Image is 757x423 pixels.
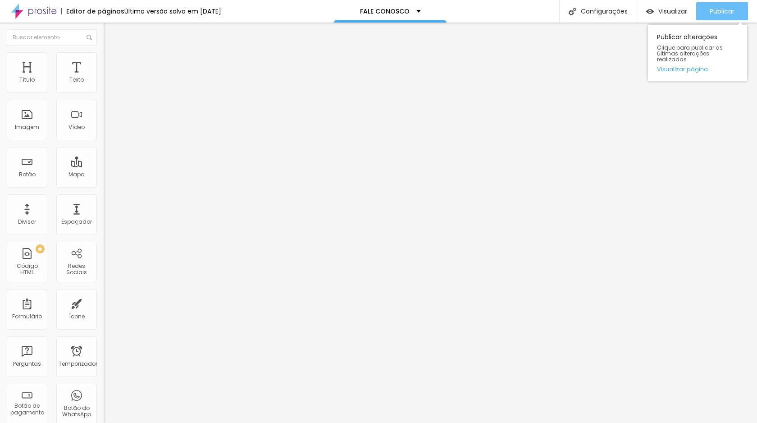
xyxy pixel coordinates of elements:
[581,7,628,16] font: Configurações
[124,7,221,16] font: Última versão salva em [DATE]
[360,7,410,16] font: FALE CONOSCO
[10,402,44,416] font: Botão de pagamento
[104,23,757,423] iframe: Editor
[62,404,91,418] font: Botão do WhatsApp
[13,360,41,368] font: Perguntas
[69,76,84,83] font: Texto
[69,313,85,320] font: Ícone
[68,170,85,178] font: Mapa
[657,32,717,41] font: Publicar alterações
[569,8,576,15] img: Ícone
[87,35,92,40] img: Ícone
[61,218,92,225] font: Espaçador
[17,262,38,276] font: Código HTML
[637,2,696,20] button: Visualizar
[66,262,87,276] font: Redes Sociais
[12,313,42,320] font: Formulário
[658,7,687,16] font: Visualizar
[657,44,723,63] font: Clique para publicar as últimas alterações realizadas
[59,360,97,368] font: Temporizador
[19,76,35,83] font: Título
[696,2,748,20] button: Publicar
[19,170,36,178] font: Botão
[7,29,97,46] input: Buscar elemento
[710,7,734,16] font: Publicar
[646,8,654,15] img: view-1.svg
[15,123,39,131] font: Imagem
[657,65,708,74] font: Visualizar página
[66,7,124,16] font: Editor de páginas
[68,123,85,131] font: Vídeo
[18,218,36,225] font: Divisor
[657,66,738,72] a: Visualizar página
